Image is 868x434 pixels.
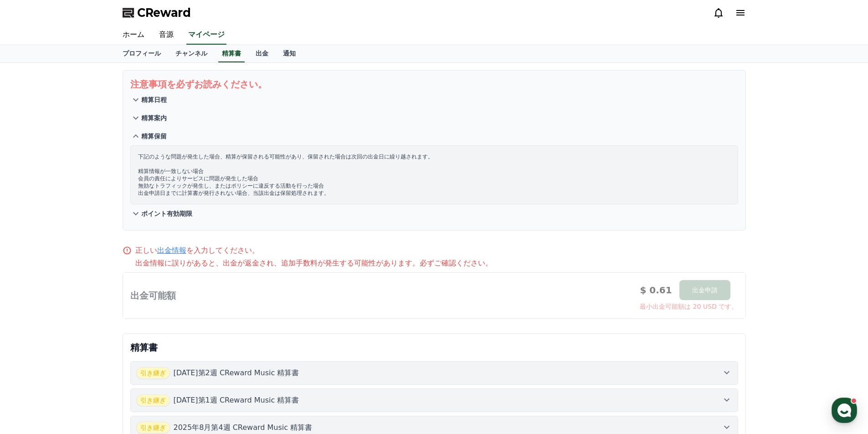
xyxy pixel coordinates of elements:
[218,45,245,62] a: 精算書
[130,91,738,109] button: 精算日程
[135,258,746,269] p: 出金情報に誤りがあると、出金が返金され、追加手数料が発生する可能性があります。必ずご確認ください。
[115,45,168,62] a: プロフィール
[141,209,192,218] p: ポイント有効期限
[3,289,60,311] a: Home
[174,368,299,378] p: [DATE]第2週 CReward Music 精算書
[130,109,738,127] button: 精算案内
[130,204,738,223] button: ポイント有効期限
[118,289,175,311] a: Settings
[137,5,191,20] span: CReward
[138,153,730,197] p: 下記のような問題が発生した場合、精算が保留される可能性があり、保留された場合は次回の出金日に繰り越されます。 精算情報が一致しない場合 会員の責任によりサービスに問題が発生した場合 無効なトラフ...
[141,132,167,141] p: 精算保留
[136,394,170,406] span: 引き継ぎ
[174,422,313,433] p: 2025年8月第4週 CReward Music 精算書
[130,361,738,385] button: 引き継ぎ [DATE]第2週 CReward Music 精算書
[130,78,738,91] p: 注意事項を必ずお読みください。
[136,422,170,434] span: 引き継ぎ
[23,302,39,310] span: Home
[141,95,167,104] p: 精算日程
[248,45,276,62] a: 出金
[130,388,738,412] button: 引き継ぎ [DATE]第1週 CReward Music 精算書
[60,289,118,311] a: Messages
[136,367,170,379] span: 引き継ぎ
[157,246,186,255] a: 出金情報
[135,302,157,310] span: Settings
[76,303,103,310] span: Messages
[141,113,167,123] p: 精算案内
[152,26,181,45] a: 音源
[174,395,299,406] p: [DATE]第1週 CReward Music 精算書
[168,45,215,62] a: チャンネル
[130,341,738,354] p: 精算書
[276,45,303,62] a: 通知
[135,245,259,256] p: 正しい を入力してください。
[130,127,738,145] button: 精算保留
[123,5,191,20] a: CReward
[115,26,152,45] a: ホーム
[186,26,226,45] a: マイページ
